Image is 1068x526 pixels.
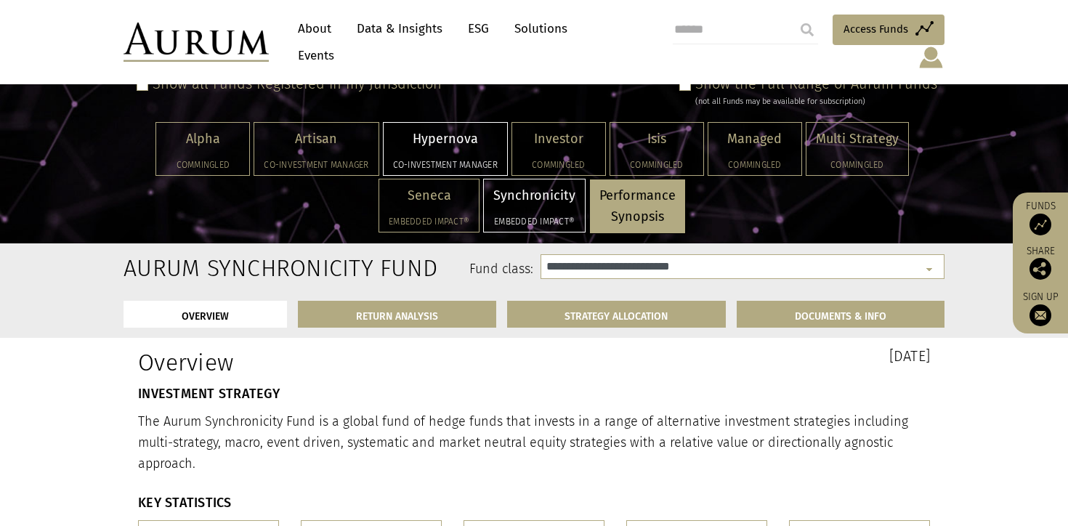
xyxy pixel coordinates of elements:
[264,260,533,279] label: Fund class:
[1029,258,1051,280] img: Share this post
[264,161,368,169] h5: Co-investment Manager
[718,161,792,169] h5: Commingled
[138,495,232,511] strong: KEY STATISTICS
[389,185,469,206] p: Seneca
[545,349,930,363] h3: [DATE]
[124,23,269,62] img: Aurum
[138,349,523,376] h1: Overview
[1020,246,1061,280] div: Share
[1020,291,1061,326] a: Sign up
[166,161,240,169] h5: Commingled
[833,15,944,45] a: Access Funds
[1029,304,1051,326] img: Sign up to our newsletter
[620,129,694,150] p: Isis
[522,161,596,169] h5: Commingled
[493,185,575,206] p: Synchronicity
[507,15,575,42] a: Solutions
[844,20,908,38] span: Access Funds
[620,161,694,169] h5: Commingled
[291,15,339,42] a: About
[695,95,937,108] div: (not all Funds may be available for subscription)
[522,129,596,150] p: Investor
[507,301,727,328] a: STRATEGY ALLOCATION
[461,15,496,42] a: ESG
[138,411,930,474] p: The Aurum Synchronicity Fund is a global fund of hedge funds that invests in a range of alternati...
[298,301,496,328] a: RETURN ANALYSIS
[793,15,822,44] input: Submit
[816,161,899,169] h5: Commingled
[493,217,575,226] h5: Embedded Impact®
[124,254,242,282] h2: Aurum Synchronicity Fund
[138,386,280,402] strong: INVESTMENT STRATEGY
[393,161,498,169] h5: Co-investment Manager
[599,185,676,227] p: Performance Synopsis
[349,15,450,42] a: Data & Insights
[1020,200,1061,235] a: Funds
[918,45,944,70] img: account-icon.svg
[393,129,498,150] p: Hypernova
[816,129,899,150] p: Multi Strategy
[291,42,334,69] a: Events
[389,217,469,226] h5: Embedded Impact®
[1029,214,1051,235] img: Access Funds
[264,129,368,150] p: Artisan
[718,129,792,150] p: Managed
[737,301,944,328] a: DOCUMENTS & INFO
[166,129,240,150] p: Alpha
